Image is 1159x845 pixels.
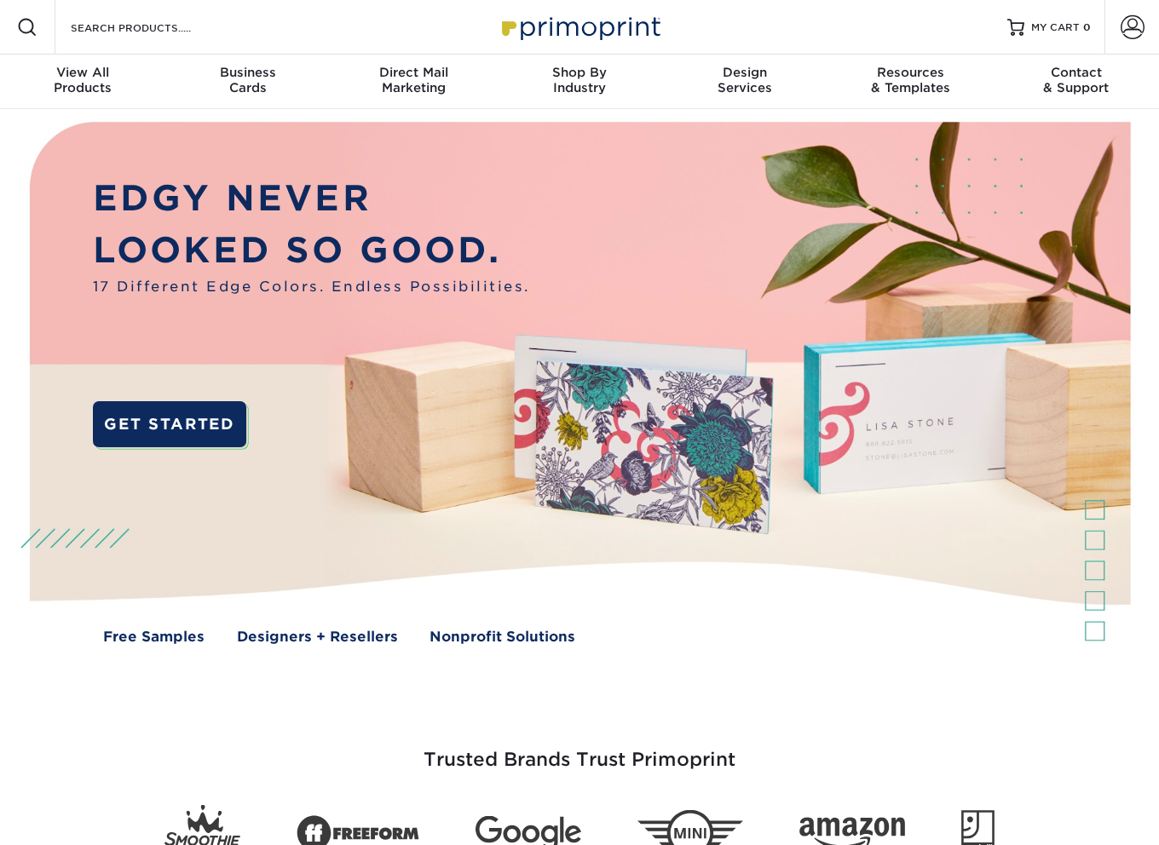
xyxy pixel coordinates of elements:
p: EDGY NEVER [93,172,530,224]
img: Primoprint [494,9,665,45]
span: Business [165,65,331,80]
span: MY CART [1031,20,1080,35]
div: Services [662,65,827,95]
a: Nonprofit Solutions [430,626,575,647]
a: Shop ByIndustry [497,55,662,109]
div: & Templates [827,65,993,95]
p: LOOKED SO GOOD. [93,224,530,276]
a: BusinessCards [165,55,331,109]
span: Shop By [497,65,662,80]
a: Direct MailMarketing [332,55,497,109]
span: 17 Different Edge Colors. Endless Possibilities. [93,276,530,296]
div: Marketing [332,65,497,95]
h3: Trusted Brands Trust Primoprint [81,708,1078,791]
input: SEARCH PRODUCTS..... [69,17,235,37]
a: Contact& Support [994,55,1159,109]
span: Direct Mail [332,65,497,80]
span: Design [662,65,827,80]
a: GET STARTED [93,401,247,447]
div: Industry [497,65,662,95]
div: Cards [165,65,331,95]
div: & Support [994,65,1159,95]
a: Designers + Resellers [237,626,398,647]
span: Resources [827,65,993,80]
a: DesignServices [662,55,827,109]
span: 0 [1083,21,1091,33]
a: Resources& Templates [827,55,993,109]
a: Free Samples [103,626,205,647]
span: Contact [994,65,1159,80]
